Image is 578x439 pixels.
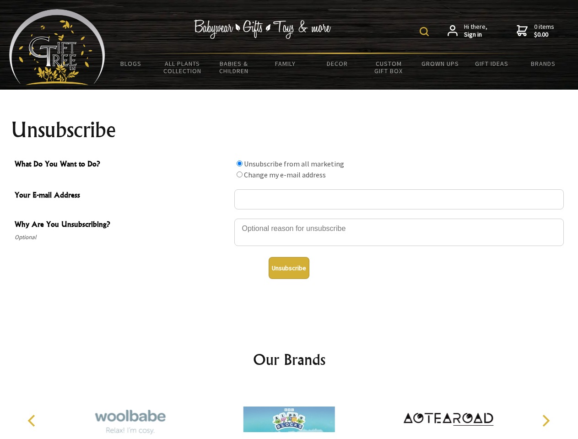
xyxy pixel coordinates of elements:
[534,22,554,39] span: 0 items
[11,119,567,141] h1: Unsubscribe
[414,54,466,73] a: Grown Ups
[105,54,157,73] a: BLOGS
[9,9,105,85] img: Babyware - Gifts - Toys and more...
[269,257,309,279] button: Unsubscribe
[244,159,344,168] label: Unsubscribe from all marketing
[464,31,487,39] strong: Sign in
[23,411,43,431] button: Previous
[15,232,230,243] span: Optional
[534,31,554,39] strong: $0.00
[208,54,260,80] a: Babies & Children
[420,27,429,36] img: product search
[363,54,415,80] a: Custom Gift Box
[535,411,556,431] button: Next
[244,170,326,179] label: Change my e-mail address
[15,189,230,203] span: Your E-mail Address
[517,23,554,39] a: 0 items$0.00
[237,161,243,166] input: What Do You Want to Do?
[518,54,569,73] a: Brands
[448,23,487,39] a: Hi there,Sign in
[464,23,487,39] span: Hi there,
[15,219,230,232] span: Why Are You Unsubscribing?
[194,20,331,39] img: Babywear - Gifts - Toys & more
[18,348,560,370] h2: Our Brands
[237,171,243,177] input: What Do You Want to Do?
[234,219,564,246] textarea: Why Are You Unsubscribing?
[466,54,518,73] a: Gift Ideas
[260,54,312,73] a: Family
[15,158,230,171] span: What Do You Want to Do?
[157,54,209,80] a: All Plants Collection
[311,54,363,73] a: Decor
[234,189,564,209] input: Your E-mail Address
